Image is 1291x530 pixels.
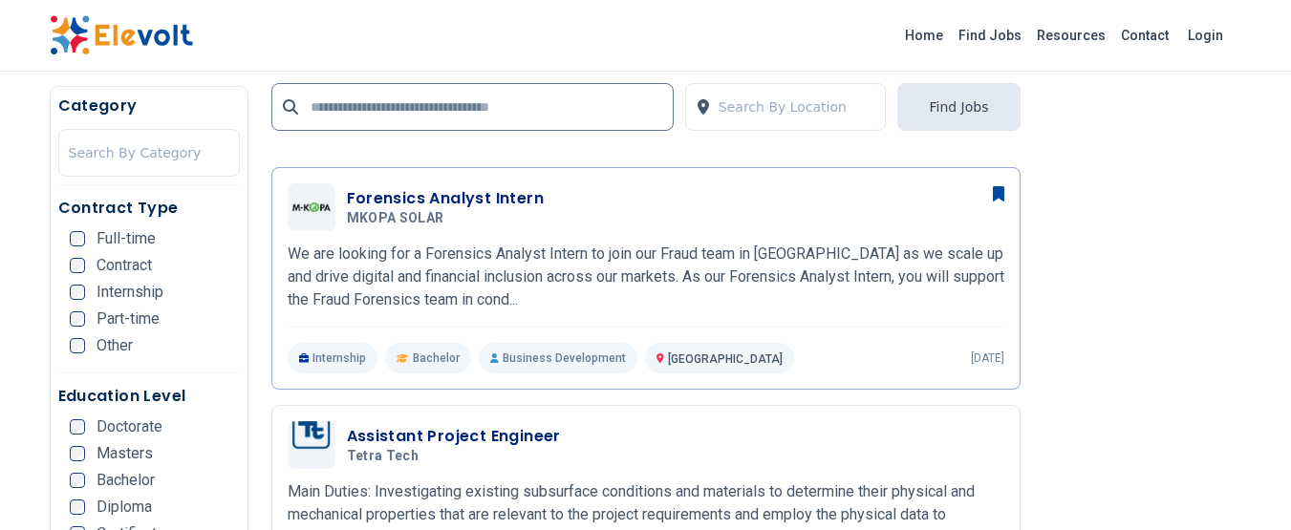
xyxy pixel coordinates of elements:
input: Diploma [70,499,85,515]
iframe: Chat Widget [1195,438,1291,530]
input: Other [70,338,85,353]
a: Resources [1029,20,1113,51]
input: Internship [70,285,85,300]
a: MKOPA SOLARForensics Analyst InternMKOPA SOLARWe are looking for a Forensics Analyst Intern to jo... [288,183,1004,373]
h5: Contract Type [58,197,240,220]
img: Tetra Tech [292,408,331,482]
input: Masters [70,446,85,461]
span: Part-time [97,311,160,327]
span: MKOPA SOLAR [347,210,444,227]
a: Contact [1113,20,1176,51]
h3: Forensics Analyst Intern [347,187,545,210]
input: Contract [70,258,85,273]
h3: Assistant Project Engineer [347,425,561,448]
span: Full-time [97,231,156,246]
input: Part-time [70,311,85,327]
span: Tetra Tech [347,448,420,465]
a: Home [897,20,951,51]
p: Internship [288,343,378,373]
span: [GEOGRAPHIC_DATA] [668,352,783,366]
span: Doctorate [97,419,162,435]
span: Contract [97,258,152,273]
h5: Education Level [58,385,240,408]
span: Diploma [97,499,152,515]
input: Doctorate [70,419,85,435]
p: We are looking for a Forensics Analyst Intern to join our Fraud team in [GEOGRAPHIC_DATA] as we s... [288,243,1004,311]
span: Bachelor [413,350,460,366]
img: MKOPA SOLAR [292,202,331,212]
a: Login [1176,16,1235,54]
h5: Category [58,95,240,117]
span: Masters [97,446,153,461]
input: Full-time [70,231,85,246]
a: Find Jobs [951,20,1029,51]
p: Business Development [479,343,637,373]
button: Find Jobs [897,83,1020,131]
span: Internship [97,285,163,300]
img: Elevolt [50,15,193,55]
p: [DATE] [971,350,1004,366]
input: Bachelor [70,473,85,488]
span: Bachelor [97,473,155,488]
span: Other [97,338,133,353]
